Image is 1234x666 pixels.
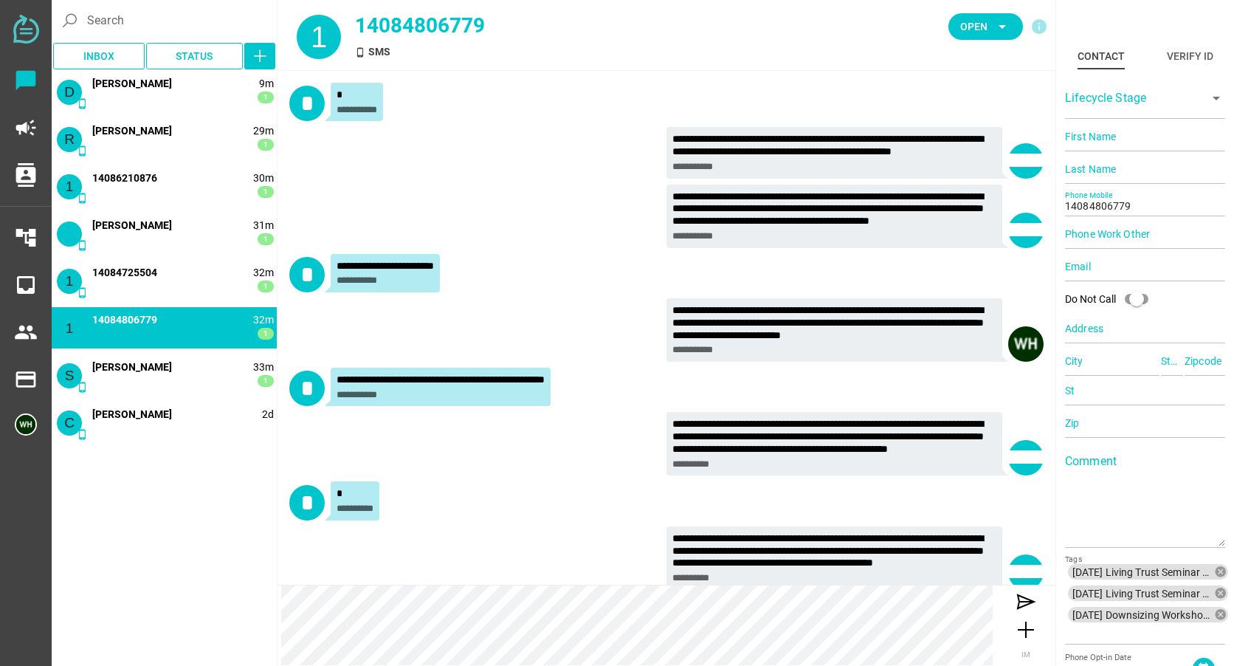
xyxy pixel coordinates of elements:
[92,361,172,373] span: 14088352723
[13,15,39,44] img: svg+xml;base64,PD94bWwgdmVyc2lvbj0iMS4wIiBlbmNvZGluZz0iVVRGLTgiPz4KPHN2ZyB2ZXJzaW9uPSIxLjEiIHZpZX...
[14,163,38,187] i: contacts
[14,116,38,140] i: campaign
[1214,566,1227,579] i: cancel
[1008,326,1044,362] img: 5edff51079ed9903661a2266-30.png
[92,125,172,137] span: 14088767023
[1065,292,1116,307] div: Do Not Call
[64,415,75,430] span: C
[1030,18,1048,35] i: info
[92,314,157,326] span: 14084806779
[258,328,274,340] span: 1
[146,43,244,69] button: Status
[1065,187,1225,216] input: Phone Mobile
[1185,346,1225,376] input: Zipcode
[53,43,145,69] button: Inbox
[253,125,274,137] span: 1758568111
[14,320,38,344] i: people
[1214,587,1227,600] i: cancel
[1167,47,1213,65] div: Verify ID
[258,233,274,245] span: 1
[92,219,172,231] span: 14088355729
[14,368,38,391] i: payment
[311,21,327,53] span: 1
[1072,608,1213,622] span: [DATE] Downsizing Workshop 1 seat reminder.csv
[258,186,274,198] span: 1
[83,47,114,65] span: Inbox
[66,179,74,194] span: 1
[1161,346,1183,376] input: State
[1065,314,1225,343] input: Address
[1078,47,1125,65] div: Contact
[993,18,1011,35] i: arrow_drop_down
[1065,408,1225,438] input: Zip
[948,13,1023,40] button: Open
[1065,219,1225,249] input: Phone Work Other
[1065,460,1225,546] textarea: Comment
[253,314,274,326] span: 1758567896
[65,368,75,383] span: S
[1065,652,1193,665] div: Phone Opt-in Date
[92,408,172,420] span: 14084728864
[77,193,88,204] i: SMS
[258,281,274,292] span: 1
[262,408,274,420] span: 1758386461
[66,320,74,336] span: 1
[355,10,715,41] div: 14084806779
[77,287,88,298] i: SMS
[1214,608,1227,622] i: cancel
[92,267,157,278] span: 14084725504
[355,44,715,60] div: SMS
[77,145,88,157] i: SMS
[253,361,274,373] span: 1758567868
[259,78,274,89] span: 1758569309
[1065,252,1225,281] input: Email
[92,172,157,184] span: 14086210876
[1065,346,1159,376] input: City
[258,92,274,103] span: 1
[14,69,38,92] i: chat_bubble
[77,98,88,109] i: SMS
[253,219,274,231] span: 1758567981
[66,273,74,289] span: 1
[77,429,88,440] i: SMS
[14,273,38,297] i: inbox
[253,172,274,184] span: 1758568011
[355,47,365,58] i: SMS
[176,47,213,65] span: Status
[1065,284,1157,314] div: Do Not Call
[1065,122,1225,151] input: First Name
[77,240,88,251] i: SMS
[14,226,38,250] i: account_tree
[1207,89,1225,107] i: arrow_drop_down
[64,84,75,100] span: D
[1021,650,1030,659] span: IM
[1065,376,1225,405] input: St
[960,18,987,35] span: Open
[253,267,274,278] span: 1758567903
[15,413,37,436] img: 5edff51079ed9903661a2266-30.png
[1072,566,1213,579] span: [DATE] Living Trust Seminar 1 seat text reminder.csv
[92,78,172,89] span: 14088964081
[1065,154,1225,184] input: Last Name
[258,139,274,151] span: 1
[77,334,88,346] i: SMS
[258,375,274,387] span: 1
[1072,587,1213,600] span: [DATE] Living Trust Seminar Day of Reminder.csv
[77,382,88,393] i: SMS
[64,131,75,147] span: R
[1065,625,1225,643] input: [DATE] Living Trust Seminar 1 seat text reminder.csv[DATE] Living Trust Seminar Day of Reminder.c...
